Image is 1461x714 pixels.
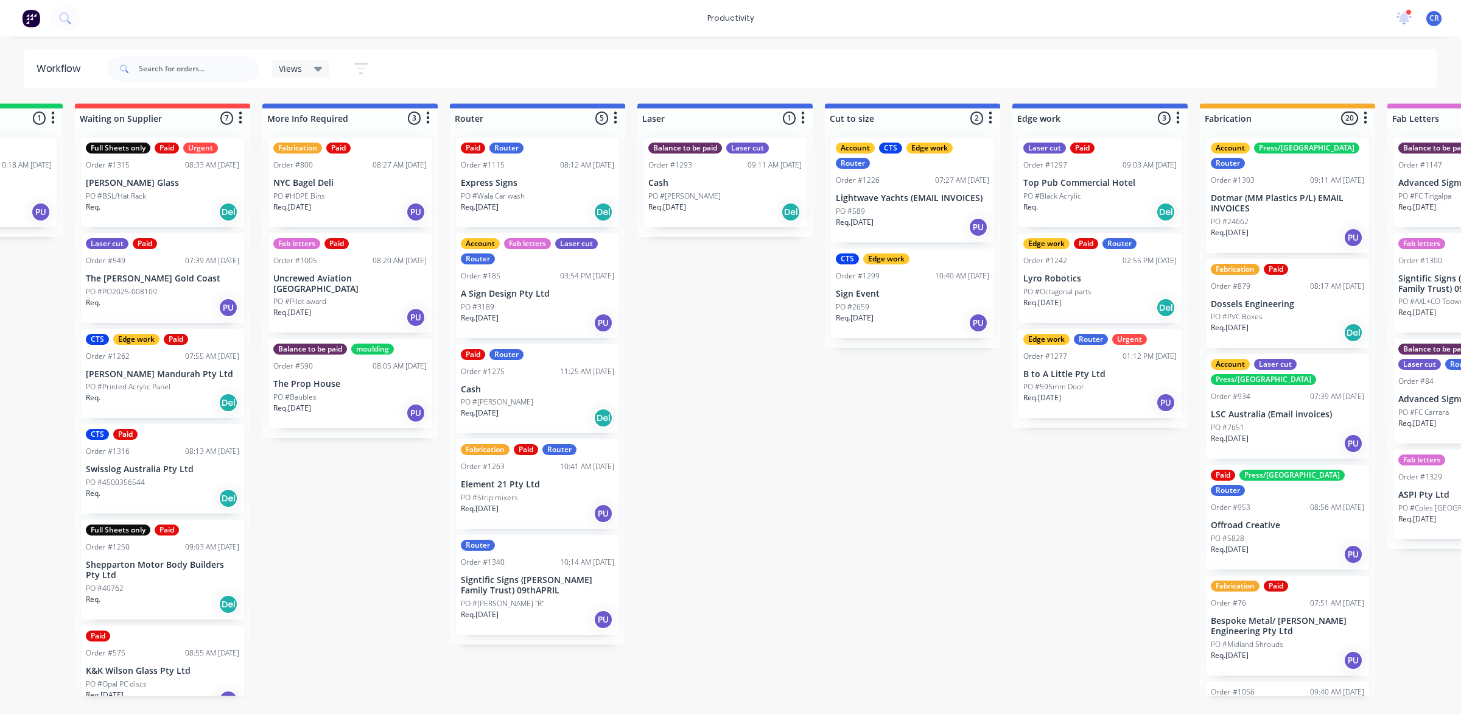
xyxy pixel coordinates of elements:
div: 08:17 AM [DATE] [1310,281,1364,292]
p: Dotmar (MM Plastics P/L) EMAIL INVOICES [1211,193,1364,214]
p: Uncrewed Aviation [GEOGRAPHIC_DATA] [273,274,427,294]
p: Req. [86,594,100,605]
div: Router [1074,334,1108,345]
p: PO #PO2025-008109 [86,286,157,297]
div: CTS [86,334,109,345]
div: Full Sheets only [86,143,150,154]
p: PO #Midland Shrouds [1211,639,1283,650]
p: [PERSON_NAME] Glass [86,178,239,188]
p: Req. [DATE] [1211,433,1249,444]
div: Laser cut [1023,143,1066,154]
div: Router [461,253,495,264]
div: Fab letters [1398,238,1445,249]
div: Paid [1070,143,1095,154]
p: LSC Australia (Email invoices) [1211,409,1364,420]
p: Req. [DATE] [273,307,311,318]
div: Full Sheets onlyPaidOrder #125009:03 AM [DATE]Shepparton Motor Body Builders Pty LtdPO #40762Req.Del [81,520,244,620]
div: PaidRouterOrder #127511:25 AM [DATE]CashPO #[PERSON_NAME]Req.[DATE]Del [456,344,619,434]
div: Order #1329 [1398,472,1442,482]
div: PU [1344,651,1363,670]
div: Order #185 [461,270,500,281]
p: Req. [DATE] [1398,418,1436,429]
p: Req. [DATE] [1023,297,1061,308]
div: Order #1250 [86,542,130,553]
div: 09:11 AM [DATE] [1310,175,1364,186]
div: Router [1211,158,1245,169]
div: Del [1344,323,1363,342]
div: PaidPress/[GEOGRAPHIC_DATA]RouterOrder #95308:56 AM [DATE]Offroad CreativePO #5828Req.[DATE]PU [1206,465,1369,570]
p: Req. [DATE] [1211,227,1249,238]
div: Router [1102,238,1137,249]
div: Router [489,349,524,360]
div: Order #1297 [1023,160,1067,171]
p: Req. [DATE] [836,217,874,228]
div: PU [406,202,426,222]
div: Paid [113,429,138,440]
div: Fabrication [1211,581,1260,592]
div: CTSEdge workPaidOrder #126207:55 AM [DATE][PERSON_NAME] Mandurah Pty LtdPO #Printed Acrylic Panel... [81,329,244,419]
div: 08:56 AM [DATE] [1310,502,1364,513]
div: Account [1211,359,1250,370]
div: Press/[GEOGRAPHIC_DATA] [1254,143,1359,154]
div: Fab letters [504,238,551,249]
div: PU [1344,545,1363,564]
p: NYC Bagel Deli [273,178,427,188]
div: Order #1303 [1211,175,1255,186]
div: CTS [879,143,902,154]
p: PO #5828 [1211,533,1244,544]
p: PO #[PERSON_NAME] "R" [461,598,544,609]
div: FabricationPaidRouterOrder #126310:41 AM [DATE]Element 21 Pty LtdPO #Strip mixersReq.[DATE]PU [456,439,619,529]
p: Req. [86,392,100,403]
p: PO #595mm Door [1023,381,1084,392]
div: Paid [1074,238,1098,249]
p: Cash [648,178,802,188]
div: Fabrication [273,143,322,154]
p: PO #[PERSON_NAME] [648,191,721,202]
div: Laser cut [555,238,598,249]
div: Del [1156,298,1175,317]
p: Req. [86,202,100,213]
div: CTSPaidOrder #131608:13 AM [DATE]Swisslog Australia Pty LtdPO #4500356544Req.Del [81,424,244,514]
p: PO #Strip mixers [461,492,518,503]
div: 09:03 AM [DATE] [185,542,239,553]
div: Order #1262 [86,351,130,362]
div: Account [1211,143,1250,154]
div: PU [1156,393,1175,412]
p: Req. [DATE] [1211,650,1249,661]
p: Req. [DATE] [273,202,311,213]
p: Req. [DATE] [1211,322,1249,333]
div: Paid [86,631,110,642]
p: Req. [DATE] [273,403,311,414]
div: Laser cut [1254,359,1297,370]
div: Edge workRouterUrgentOrder #127701:12 PM [DATE]B to A Little Pty LtdPO #595mm DoorReq.[DATE]PU [1018,329,1182,419]
img: Factory [22,9,40,27]
p: Req. [DATE] [461,202,499,213]
div: AccountLaser cutPress/[GEOGRAPHIC_DATA]Order #93407:39 AM [DATE]LSC Australia (Email invoices)PO ... [1206,354,1369,459]
p: Sign Event [836,289,989,299]
div: Workflow [37,62,86,76]
div: Laser cut [86,238,128,249]
div: PU [969,313,988,333]
div: Order #934 [1211,391,1250,402]
div: 09:11 AM [DATE] [748,160,802,171]
div: Order #879 [1211,281,1250,292]
div: Order #1316 [86,446,130,457]
p: PO #[PERSON_NAME] [461,397,533,408]
p: Req. [86,488,100,499]
div: Account [461,238,500,249]
div: Paid [1264,581,1288,592]
div: 08:13 AM [DATE] [185,446,239,457]
div: Edge workPaidRouterOrder #124202:55 PM [DATE]Lyro RoboticsPO #Octagonal partsReq.[DATE]Del [1018,233,1182,323]
div: Del [1156,202,1175,222]
div: Edge work [1023,334,1070,345]
div: Paid [164,334,188,345]
p: Req. [DATE] [836,313,874,323]
div: Paid [326,143,351,154]
p: Lightwave Yachts (EMAIL INVOICES) [836,193,989,203]
div: PU [969,217,988,237]
p: PO #2659 [836,302,869,313]
div: PU [406,403,426,423]
div: Order #1242 [1023,255,1067,266]
div: PU [219,298,238,317]
div: Edge work [863,253,909,264]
